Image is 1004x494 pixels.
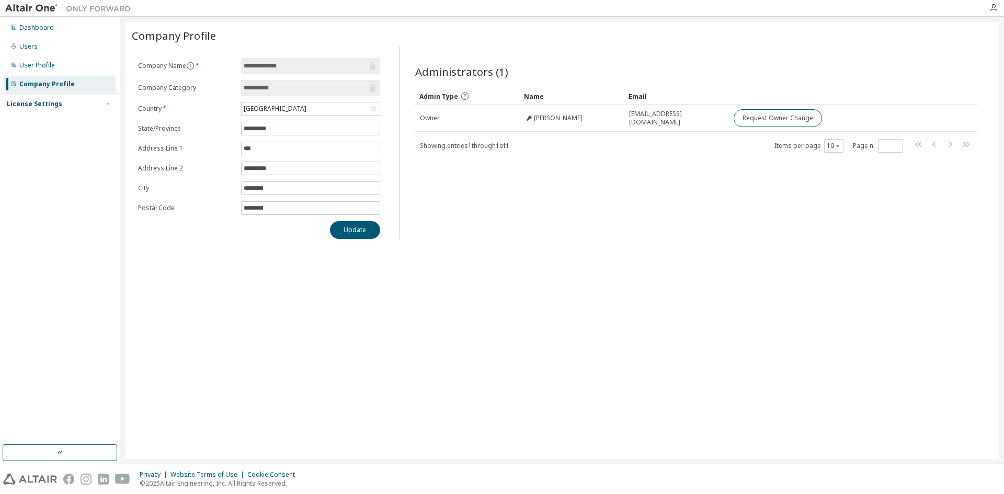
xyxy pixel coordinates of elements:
[534,114,583,122] span: [PERSON_NAME]
[19,80,75,88] div: Company Profile
[419,92,458,101] span: Admin Type
[170,470,247,479] div: Website Terms of Use
[138,105,235,113] label: Country
[247,470,301,479] div: Cookie Consent
[138,184,235,192] label: City
[138,204,235,212] label: Postal Code
[734,109,822,127] button: Request Owner Change
[140,470,170,479] div: Privacy
[132,28,216,43] span: Company Profile
[524,88,620,105] div: Name
[853,139,903,153] span: Page n.
[5,3,136,14] img: Altair One
[138,62,235,70] label: Company Name
[420,141,509,150] span: Showing entries 1 through 1 of 1
[19,42,38,51] div: Users
[420,114,440,122] span: Owner
[63,474,74,485] img: facebook.svg
[138,144,235,153] label: Address Line 1
[19,61,55,70] div: User Profile
[138,164,235,173] label: Address Line 2
[140,479,301,488] p: © 2025 Altair Engineering, Inc. All Rights Reserved.
[629,88,725,105] div: Email
[774,139,843,153] span: Items per page
[242,102,380,115] div: [GEOGRAPHIC_DATA]
[827,142,841,150] button: 10
[19,24,54,32] div: Dashboard
[629,110,724,127] span: [EMAIL_ADDRESS][DOMAIN_NAME]
[242,103,308,114] div: [GEOGRAPHIC_DATA]
[330,221,380,239] button: Update
[138,84,235,92] label: Company Category
[115,474,130,485] img: youtube.svg
[7,100,62,108] div: License Settings
[98,474,109,485] img: linkedin.svg
[415,64,508,79] span: Administrators (1)
[186,62,195,70] button: information
[138,124,235,133] label: State/Province
[81,474,92,485] img: instagram.svg
[3,474,57,485] img: altair_logo.svg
